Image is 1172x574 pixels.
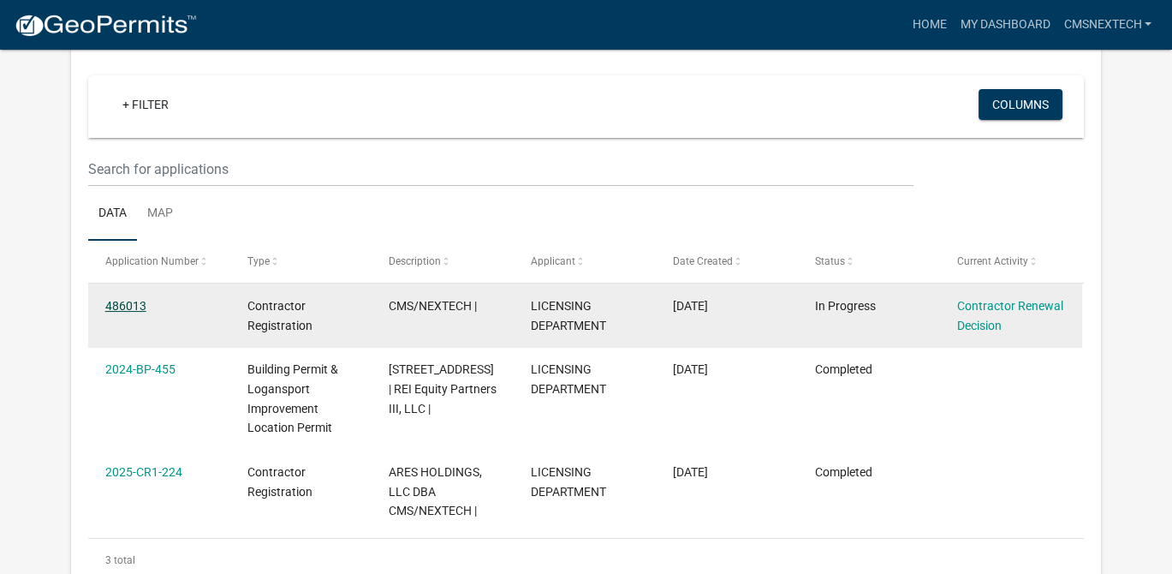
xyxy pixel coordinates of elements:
[105,255,199,267] span: Application Number
[957,255,1028,267] span: Current Activity
[815,255,845,267] span: Status
[389,255,441,267] span: Description
[247,465,312,499] span: Contractor Registration
[673,362,708,376] span: 10/29/2024
[105,465,182,479] a: 2025-CR1-224
[88,187,137,242] a: Data
[815,299,876,313] span: In Progress
[979,89,1062,120] button: Columns
[247,255,269,267] span: Type
[531,465,606,499] span: LICENSING DEPARTMENT
[88,152,913,187] input: Search for applications
[389,362,497,416] span: 3900 LEXINGTON RD | REI Equity Partners III, LLC |
[799,241,941,282] datatable-header-cell: Status
[109,89,182,120] a: + Filter
[673,299,708,313] span: 09/30/2025
[247,299,312,332] span: Contractor Registration
[905,9,953,41] a: Home
[105,299,146,313] a: 486013
[531,299,606,332] span: LICENSING DEPARTMENT
[673,255,733,267] span: Date Created
[657,241,799,282] datatable-header-cell: Date Created
[230,241,372,282] datatable-header-cell: Type
[815,362,872,376] span: Completed
[957,299,1063,332] a: Contractor Renewal Decision
[673,465,708,479] span: 10/24/2024
[953,9,1056,41] a: My Dashboard
[389,465,482,518] span: ARES HOLDINGS, LLC DBA CMS/NEXTECH |
[105,362,176,376] a: 2024-BP-455
[531,255,575,267] span: Applicant
[815,465,872,479] span: Completed
[247,362,337,434] span: Building Permit & Logansport Improvement Location Permit
[88,241,230,282] datatable-header-cell: Application Number
[389,299,477,313] span: CMS/NEXTECH |
[531,362,606,396] span: LICENSING DEPARTMENT
[372,241,515,282] datatable-header-cell: Description
[515,241,657,282] datatable-header-cell: Applicant
[1056,9,1158,41] a: CMSNEXTECH
[137,187,183,242] a: Map
[941,241,1083,282] datatable-header-cell: Current Activity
